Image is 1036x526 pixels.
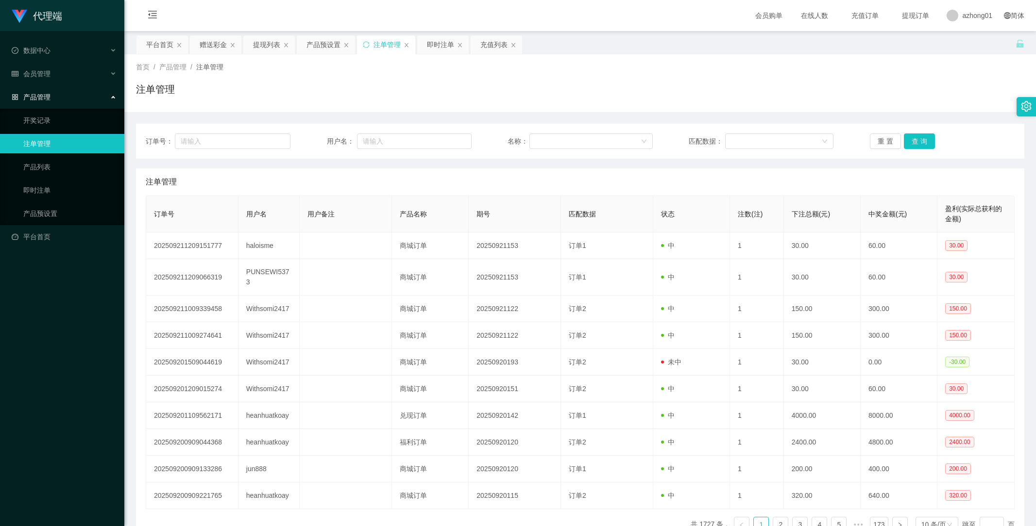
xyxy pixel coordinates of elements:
td: 202509211009274641 [146,322,238,349]
td: 30.00 [784,232,861,259]
span: 订单2 [569,438,586,446]
td: 150.00 [784,296,861,322]
div: 赠送彩金 [200,35,227,54]
td: 150.00 [784,322,861,349]
i: 图标: check-circle-o [12,47,18,54]
td: 400.00 [861,456,937,482]
span: 订单1 [569,411,586,419]
span: 30.00 [945,272,968,282]
td: 20250920142 [469,402,561,429]
td: 30.00 [784,349,861,376]
a: 图标: dashboard平台首页 [12,227,117,247]
i: 图标: down [641,138,647,145]
span: 4000.00 [945,410,974,421]
td: 1 [730,482,784,509]
span: 名称： [508,136,529,147]
a: 注单管理 [23,134,117,153]
div: 产品预设置 [306,35,340,54]
td: PUNSEWI5373 [238,259,300,296]
td: 4800.00 [861,429,937,456]
td: 202509211009339458 [146,296,238,322]
i: 图标: close [510,42,516,48]
span: 首页 [136,63,150,71]
a: 产品预设置 [23,204,117,223]
div: 注单管理 [374,35,401,54]
span: 数据中心 [12,47,51,54]
span: 中 [661,438,675,446]
span: 匹配数据： [689,136,725,147]
td: 商城订单 [392,322,469,349]
span: 中 [661,465,675,473]
td: 200.00 [784,456,861,482]
td: 202509211209151777 [146,232,238,259]
td: 30.00 [784,259,861,296]
i: 图标: global [1004,12,1011,19]
td: jun888 [238,456,300,482]
td: 商城订单 [392,232,469,259]
span: 中 [661,411,675,419]
td: 202509200909044368 [146,429,238,456]
span: 注数(注) [738,210,763,218]
td: 1 [730,259,784,296]
td: 8000.00 [861,402,937,429]
td: 202509200909133286 [146,456,238,482]
td: 20250921122 [469,322,561,349]
td: 20250920151 [469,376,561,402]
span: 订单号 [154,210,174,218]
i: 图标: close [404,42,409,48]
td: 60.00 [861,376,937,402]
span: 2400.00 [945,437,974,447]
span: 注单管理 [146,176,177,188]
td: 1 [730,456,784,482]
td: 20250920193 [469,349,561,376]
td: 1 [730,402,784,429]
td: 20250920120 [469,456,561,482]
a: 开奖记录 [23,111,117,130]
i: 图标: setting [1021,101,1032,112]
td: haloisme [238,232,300,259]
i: 图标: close [176,42,182,48]
i: 图标: close [230,42,236,48]
span: 注单管理 [196,63,223,71]
span: 用户名 [246,210,267,218]
td: 4000.00 [784,402,861,429]
span: -30.00 [945,357,969,367]
td: 商城订单 [392,296,469,322]
td: 300.00 [861,296,937,322]
span: 充值订单 [847,12,883,19]
td: 60.00 [861,232,937,259]
span: 订单2 [569,385,586,393]
td: 320.00 [784,482,861,509]
img: logo.9652507e.png [12,10,27,23]
td: 0.00 [861,349,937,376]
span: 中奖金额(元) [868,210,907,218]
span: 订单2 [569,358,586,366]
a: 产品列表 [23,157,117,177]
span: 中 [661,385,675,393]
td: 30.00 [784,376,861,402]
td: heanhuatkoay [238,429,300,456]
td: 20250920115 [469,482,561,509]
i: 图标: menu-fold [136,0,169,32]
i: 图标: table [12,70,18,77]
td: 60.00 [861,259,937,296]
i: 图标: close [457,42,463,48]
button: 查 询 [904,133,935,149]
td: 202509201209015274 [146,376,238,402]
span: 订单1 [569,273,586,281]
h1: 注单管理 [136,82,175,97]
span: 状态 [661,210,675,218]
i: 图标: close [343,42,349,48]
span: 订单1 [569,242,586,249]
h1: 代理端 [33,0,62,32]
td: heanhuatkoay [238,482,300,509]
span: 中 [661,331,675,339]
span: / [153,63,155,71]
span: / [190,63,192,71]
td: 202509211209066319 [146,259,238,296]
span: 产品管理 [159,63,187,71]
span: 320.00 [945,490,971,501]
span: 订单2 [569,331,586,339]
td: 202509201509044619 [146,349,238,376]
span: 订单2 [569,492,586,499]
